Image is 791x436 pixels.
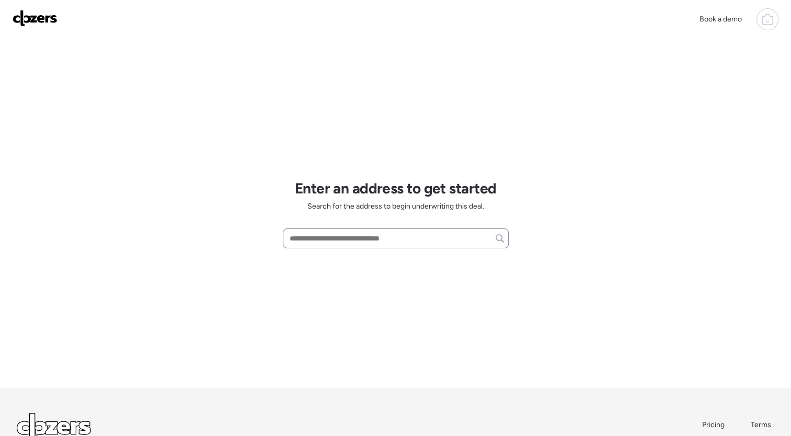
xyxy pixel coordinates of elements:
[702,420,725,429] span: Pricing
[700,15,742,24] span: Book a demo
[702,420,726,430] a: Pricing
[295,179,497,197] h1: Enter an address to get started
[307,201,484,212] span: Search for the address to begin underwriting this deal.
[13,10,58,27] img: Logo
[751,420,771,429] span: Terms
[751,420,774,430] a: Terms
